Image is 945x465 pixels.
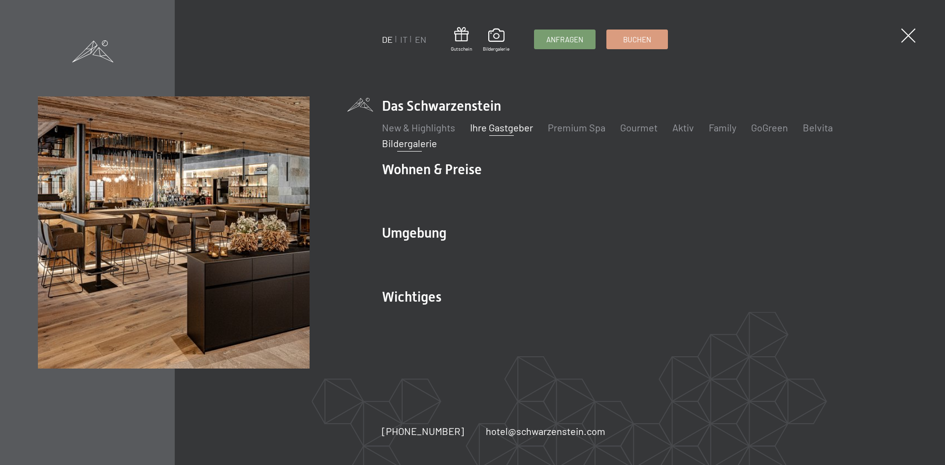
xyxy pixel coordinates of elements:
a: Aktiv [672,122,694,133]
span: Anfragen [546,34,583,45]
a: EN [415,34,426,45]
span: [PHONE_NUMBER] [382,425,464,437]
a: Bildergalerie [483,29,509,52]
a: New & Highlights [382,122,455,133]
a: Family [709,122,736,133]
a: Anfragen [535,30,595,49]
span: Bildergalerie [483,45,509,52]
a: Bildergalerie [382,137,437,149]
a: DE [382,34,393,45]
a: hotel@schwarzenstein.com [486,424,605,438]
a: Gutschein [451,27,472,52]
a: IT [400,34,408,45]
span: Gutschein [451,45,472,52]
a: [PHONE_NUMBER] [382,424,464,438]
a: GoGreen [751,122,788,133]
a: Gourmet [620,122,658,133]
a: Belvita [803,122,833,133]
a: Buchen [607,30,667,49]
a: Ihre Gastgeber [470,122,533,133]
a: Premium Spa [548,122,605,133]
span: Buchen [623,34,651,45]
